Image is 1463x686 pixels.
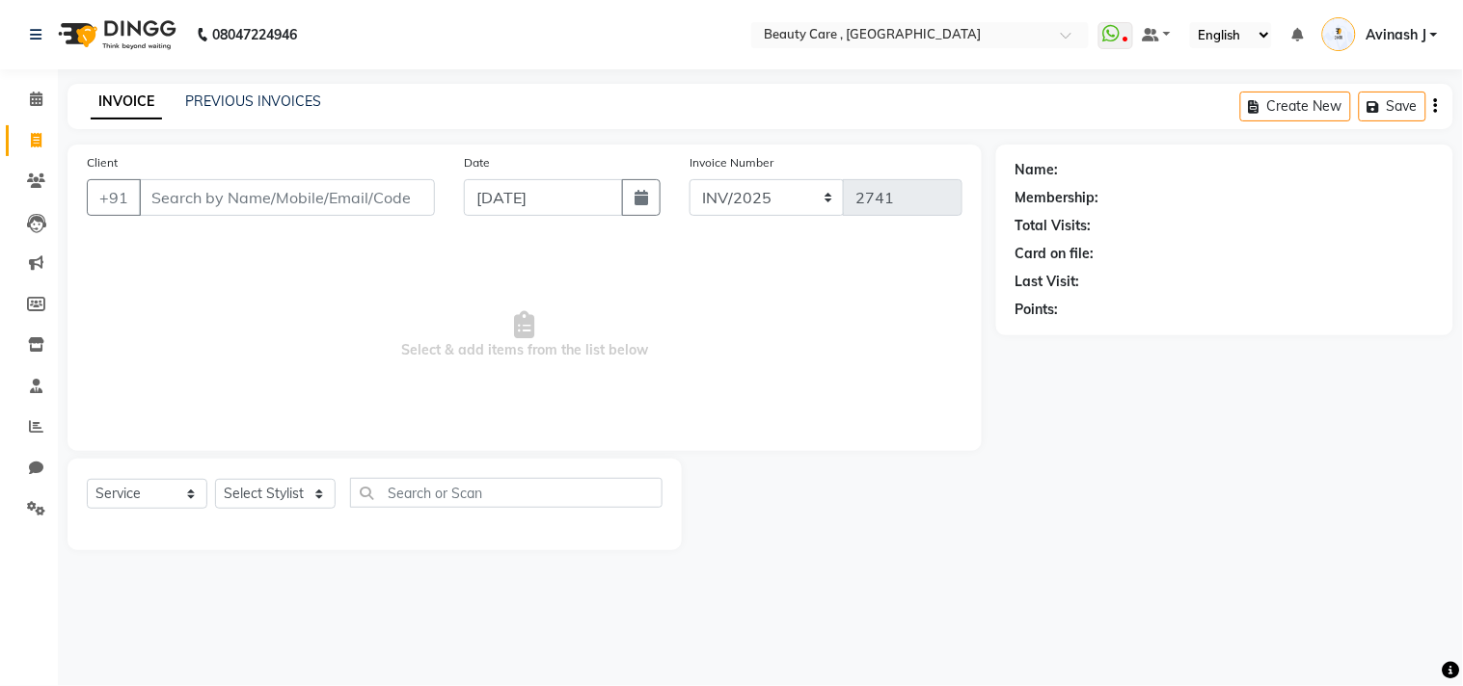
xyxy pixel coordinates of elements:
[1016,300,1059,320] div: Points:
[1016,160,1059,180] div: Name:
[49,8,181,62] img: logo
[690,154,773,171] label: Invoice Number
[91,85,162,119] a: INVOICE
[185,92,321,110] a: PREVIOUS INVOICES
[1366,25,1426,45] span: Avinash J
[1016,188,1099,208] div: Membership:
[139,179,435,216] input: Search by Name/Mobile/Email/Code
[212,8,297,62] b: 08047224946
[1322,17,1356,51] img: Avinash J
[1016,272,1080,292] div: Last Visit:
[87,179,141,216] button: +91
[1359,92,1426,121] button: Save
[1016,244,1095,264] div: Card on file:
[350,478,663,508] input: Search or Scan
[1240,92,1351,121] button: Create New
[87,239,962,432] span: Select & add items from the list below
[87,154,118,171] label: Client
[1016,216,1092,236] div: Total Visits:
[464,154,490,171] label: Date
